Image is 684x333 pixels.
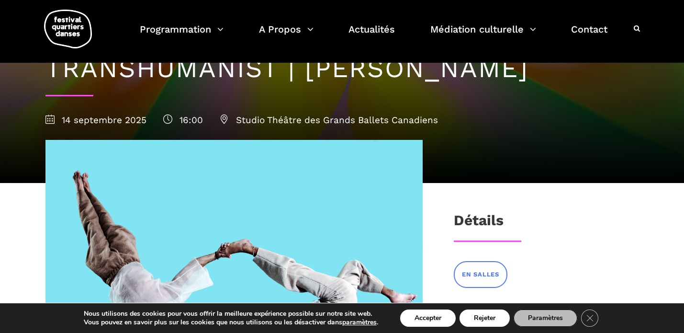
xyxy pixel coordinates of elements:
[163,115,203,126] span: 16:00
[348,21,395,49] a: Actualités
[220,115,438,126] span: Studio Théâtre des Grands Ballets Canadiens
[400,310,456,327] button: Accepter
[45,115,146,126] span: 14 septembre 2025
[342,318,377,327] button: paramètres
[514,310,577,327] button: Paramètres
[470,302,639,316] span: [DATE]
[454,261,507,287] a: EN SALLES
[454,212,504,236] h3: Détails
[84,318,378,327] p: Vous pouvez en savoir plus sur les cookies que nous utilisons ou les désactiver dans .
[460,310,510,327] button: Rejeter
[462,270,499,280] span: EN SALLES
[571,21,607,49] a: Contact
[44,10,92,48] img: logo-fqd-med
[581,310,598,327] button: Close GDPR Cookie Banner
[140,21,224,49] a: Programmation
[259,21,314,49] a: A Propos
[45,53,639,84] h1: TRANSHUMANIST | [PERSON_NAME]
[430,21,536,49] a: Médiation culturelle
[84,310,378,318] p: Nous utilisons des cookies pour vous offrir la meilleure expérience possible sur notre site web.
